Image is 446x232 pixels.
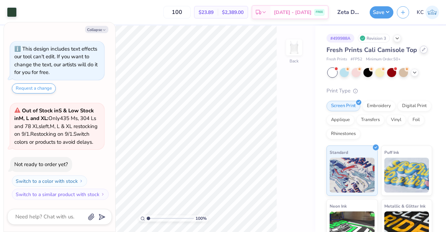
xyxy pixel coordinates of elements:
[326,87,432,95] div: Print Type
[14,45,98,76] div: This design includes text effects our tool can't edit. If you want to change the text, our artist...
[14,107,98,145] span: Only 435 Ms, 304 Ls and 78 XLs left. M, L & XL restocking on 9/1. Restocking on 9/1. Switch color...
[274,9,312,16] span: [DATE] - [DATE]
[356,115,384,125] div: Transfers
[12,83,56,93] button: Request a change
[425,6,439,19] img: Karissa Cox
[199,9,214,16] span: $23.89
[12,189,109,200] button: Switch to a similar product with stock
[398,101,431,111] div: Digital Print
[326,46,417,54] span: Fresh Prints Cali Camisole Top
[332,5,366,19] input: Untitled Design
[384,149,399,156] span: Puff Ink
[290,58,299,64] div: Back
[330,158,375,193] img: Standard
[22,107,63,114] strong: Out of Stock in S
[358,34,390,43] div: Revision 3
[326,115,354,125] div: Applique
[384,202,425,210] span: Metallic & Glitter Ink
[370,6,393,18] button: Save
[101,192,105,196] img: Switch to a similar product with stock
[408,115,424,125] div: Foil
[14,161,68,168] div: Not ready to order yet?
[417,8,424,16] span: KC
[85,26,108,33] button: Collapse
[330,202,347,210] span: Neon Ink
[12,175,87,187] button: Switch to a color with stock
[386,115,406,125] div: Vinyl
[326,101,360,111] div: Screen Print
[287,40,301,54] img: Back
[316,10,323,15] span: FREE
[163,6,191,18] input: – –
[366,57,401,62] span: Minimum Order: 50 +
[362,101,395,111] div: Embroidery
[326,34,354,43] div: # 499988A
[222,9,244,16] span: $2,389.00
[384,158,429,193] img: Puff Ink
[326,57,347,62] span: Fresh Prints
[79,179,83,183] img: Switch to a color with stock
[351,57,362,62] span: # FP52
[326,129,360,139] div: Rhinestones
[330,149,348,156] span: Standard
[417,6,439,19] a: KC
[195,215,207,222] span: 100 %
